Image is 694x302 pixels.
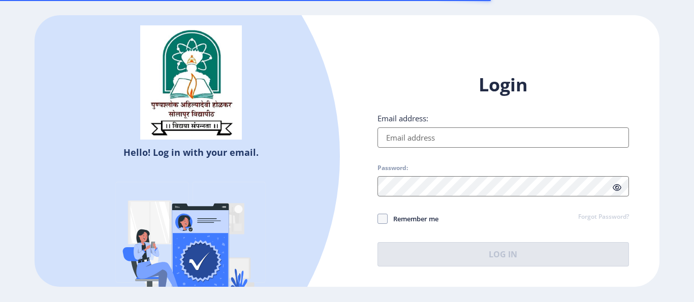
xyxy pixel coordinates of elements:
[578,213,629,222] a: Forgot Password?
[377,113,428,123] label: Email address:
[377,242,629,266] button: Log In
[377,127,629,148] input: Email address
[140,25,242,140] img: sulogo.png
[377,73,629,97] h1: Login
[377,164,408,172] label: Password:
[388,213,438,225] span: Remember me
